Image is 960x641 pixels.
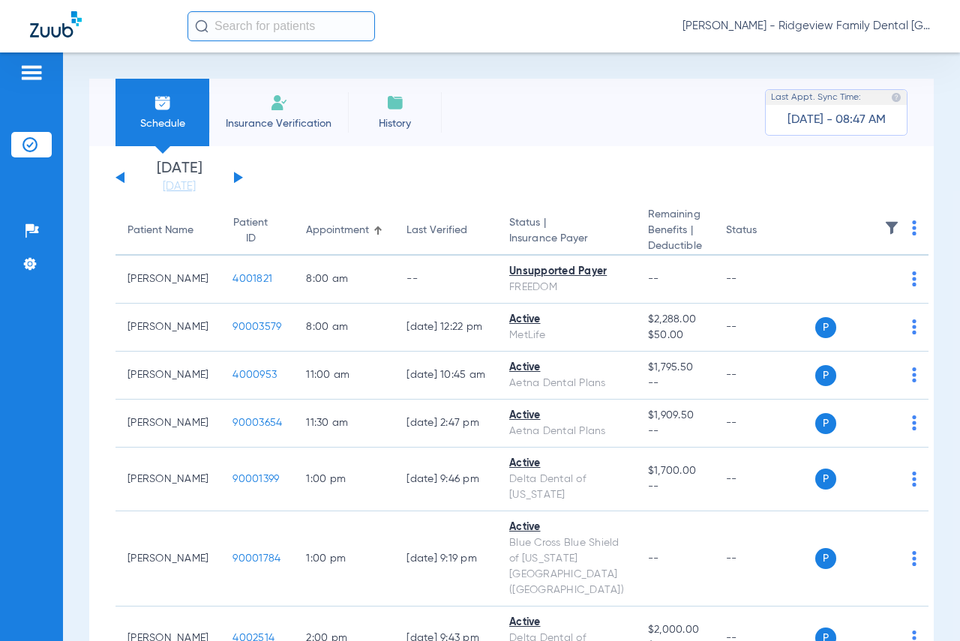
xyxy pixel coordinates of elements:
[115,304,220,352] td: [PERSON_NAME]
[912,271,916,286] img: group-dot-blue.svg
[394,400,497,448] td: [DATE] 2:47 PM
[394,304,497,352] td: [DATE] 12:22 PM
[885,569,960,641] iframe: Chat Widget
[115,400,220,448] td: [PERSON_NAME]
[232,553,280,564] span: 90001784
[815,317,836,338] span: P
[115,448,220,511] td: [PERSON_NAME]
[714,352,815,400] td: --
[134,179,224,194] a: [DATE]
[682,19,930,34] span: [PERSON_NAME] - Ridgeview Family Dental [GEOGRAPHIC_DATA]
[509,520,624,535] div: Active
[648,408,702,424] span: $1,909.50
[648,553,659,564] span: --
[509,456,624,472] div: Active
[648,479,702,495] span: --
[509,328,624,343] div: MetLife
[509,231,624,247] span: Insurance Payer
[127,223,193,238] div: Patient Name
[154,94,172,112] img: Schedule
[509,376,624,391] div: Aetna Dental Plans
[714,400,815,448] td: --
[115,511,220,607] td: [PERSON_NAME]
[232,370,277,380] span: 4000953
[134,161,224,194] li: [DATE]
[294,511,394,607] td: 1:00 PM
[815,548,836,569] span: P
[232,418,282,428] span: 90003654
[406,223,485,238] div: Last Verified
[394,256,497,304] td: --
[815,469,836,490] span: P
[878,319,893,334] img: x.svg
[714,511,815,607] td: --
[115,256,220,304] td: [PERSON_NAME]
[771,90,861,105] span: Last Appt. Sync Time:
[509,615,624,631] div: Active
[232,215,268,247] div: Patient ID
[509,312,624,328] div: Active
[509,280,624,295] div: FREEDOM
[714,448,815,511] td: --
[912,220,916,235] img: group-dot-blue.svg
[195,19,208,33] img: Search Icon
[115,352,220,400] td: [PERSON_NAME]
[19,64,43,82] img: hamburger-icon
[815,365,836,386] span: P
[878,551,893,566] img: x.svg
[394,511,497,607] td: [DATE] 9:19 PM
[127,116,198,131] span: Schedule
[648,238,702,254] span: Deductible
[648,328,702,343] span: $50.00
[509,360,624,376] div: Active
[509,424,624,439] div: Aetna Dental Plans
[232,322,281,332] span: 90003579
[912,319,916,334] img: group-dot-blue.svg
[394,448,497,511] td: [DATE] 9:46 PM
[912,415,916,430] img: group-dot-blue.svg
[878,472,893,487] img: x.svg
[787,112,886,127] span: [DATE] - 08:47 AM
[509,264,624,280] div: Unsupported Payer
[232,215,282,247] div: Patient ID
[127,223,208,238] div: Patient Name
[306,223,369,238] div: Appointment
[294,400,394,448] td: 11:30 AM
[714,304,815,352] td: --
[497,207,636,256] th: Status |
[306,223,382,238] div: Appointment
[878,415,893,430] img: x.svg
[648,463,702,479] span: $1,700.00
[714,256,815,304] td: --
[714,207,815,256] th: Status
[648,424,702,439] span: --
[294,304,394,352] td: 8:00 AM
[878,271,893,286] img: x.svg
[648,376,702,391] span: --
[386,94,404,112] img: History
[394,352,497,400] td: [DATE] 10:45 AM
[891,92,901,103] img: last sync help info
[648,622,702,638] span: $2,000.00
[884,220,899,235] img: filter.svg
[648,312,702,328] span: $2,288.00
[912,367,916,382] img: group-dot-blue.svg
[220,116,337,131] span: Insurance Verification
[878,367,893,382] img: x.svg
[648,274,659,284] span: --
[359,116,430,131] span: History
[912,551,916,566] img: group-dot-blue.svg
[636,207,714,256] th: Remaining Benefits |
[232,474,279,484] span: 90001399
[294,256,394,304] td: 8:00 AM
[30,11,82,37] img: Zuub Logo
[648,360,702,376] span: $1,795.50
[232,274,272,284] span: 4001821
[509,472,624,503] div: Delta Dental of [US_STATE]
[509,408,624,424] div: Active
[294,448,394,511] td: 1:00 PM
[406,223,467,238] div: Last Verified
[815,413,836,434] span: P
[912,472,916,487] img: group-dot-blue.svg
